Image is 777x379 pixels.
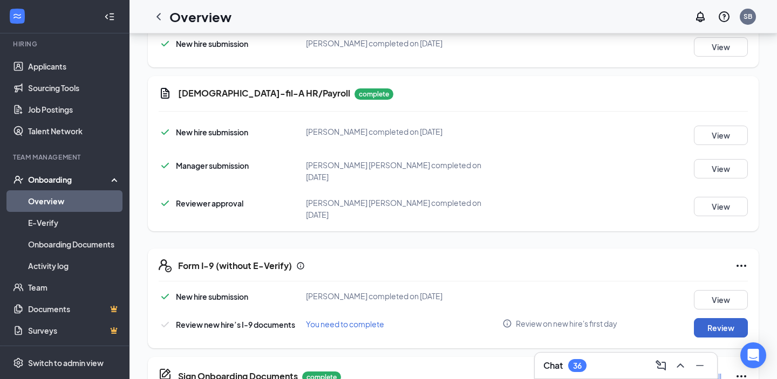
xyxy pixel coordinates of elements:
svg: Checkmark [159,126,172,139]
div: Switch to admin view [28,357,104,368]
span: Review on new hire's first day [516,318,617,329]
svg: Checkmark [159,197,172,210]
span: Review new hire’s I-9 documents [176,320,295,329]
a: SurveysCrown [28,320,120,341]
button: View [694,159,748,178]
a: E-Verify [28,212,120,233]
h3: Chat [543,360,563,371]
a: Sourcing Tools [28,77,120,99]
a: Onboarding Documents [28,233,120,255]
span: Reviewer approval [176,198,243,208]
svg: Checkmark [159,290,172,303]
h5: Form I-9 (without E-Verify) [178,260,292,272]
span: [PERSON_NAME] completed on [DATE] [306,291,442,301]
svg: Checkmark [159,318,172,331]
svg: Collapse [104,11,115,22]
div: 36 [573,361,582,370]
button: Minimize [691,357,708,374]
span: [PERSON_NAME] completed on [DATE] [306,127,442,136]
span: New hire submission [176,292,248,301]
a: Overview [28,190,120,212]
a: Applicants [28,56,120,77]
svg: Checkmark [159,159,172,172]
a: Job Postings [28,99,120,120]
button: View [694,290,748,309]
span: New hire submission [176,127,248,137]
svg: UserCheck [13,174,24,185]
a: Talent Network [28,120,120,142]
svg: Checkmark [159,37,172,50]
svg: QuestionInfo [718,10,731,23]
div: Team Management [13,153,118,162]
button: View [694,37,748,57]
span: You need to complete [306,319,384,329]
svg: ComposeMessage [655,359,667,372]
svg: Info [296,261,305,270]
svg: ChevronLeft [152,10,165,23]
button: ChevronUp [672,357,689,374]
svg: Minimize [693,359,706,372]
svg: FormI9EVerifyIcon [159,259,172,272]
svg: Settings [13,357,24,368]
div: Hiring [13,39,118,49]
span: [PERSON_NAME] [PERSON_NAME] completed on [DATE] [306,198,481,219]
svg: Ellipses [735,259,748,272]
svg: WorkstreamLogo [12,11,23,22]
div: SB [744,12,752,21]
button: ComposeMessage [652,357,670,374]
a: DocumentsCrown [28,298,120,320]
span: Manager submission [176,161,249,170]
span: New hire submission [176,39,248,49]
button: View [694,197,748,216]
h1: Overview [169,8,231,26]
a: Activity log [28,255,120,277]
div: Onboarding [28,174,111,185]
svg: Notifications [694,10,707,23]
span: [PERSON_NAME] [PERSON_NAME] completed on [DATE] [306,160,481,182]
button: Review [694,318,748,337]
svg: ChevronUp [674,359,687,372]
div: Open Intercom Messenger [740,342,766,368]
a: Team [28,277,120,298]
button: View [694,126,748,145]
span: [PERSON_NAME] completed on [DATE] [306,38,442,48]
svg: Info [502,319,512,328]
h5: [DEMOGRAPHIC_DATA]-fil-A HR/Payroll [178,87,350,99]
svg: Document [159,87,172,100]
p: complete [355,88,393,100]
